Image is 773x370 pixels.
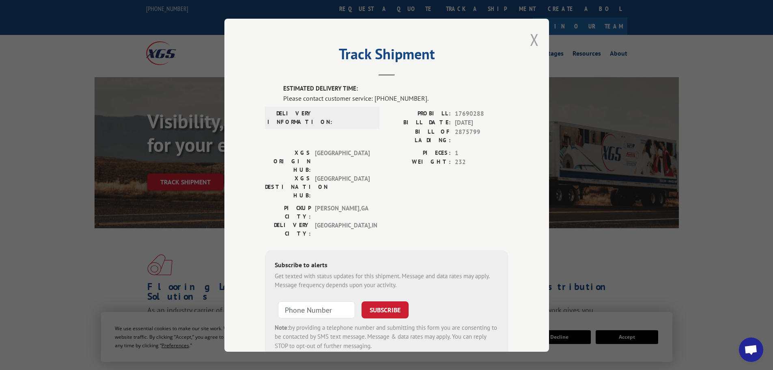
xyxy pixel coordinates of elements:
[455,158,508,167] span: 232
[387,118,451,128] label: BILL DATE:
[265,174,311,199] label: XGS DESTINATION HUB:
[315,148,370,174] span: [GEOGRAPHIC_DATA]
[455,118,508,128] span: [DATE]
[267,109,313,126] label: DELIVERY INFORMATION:
[283,93,508,103] div: Please contact customer service: [PHONE_NUMBER].
[275,323,499,351] div: by providing a telephone number and submitting this form you are consenting to be contacted by SM...
[315,174,370,199] span: [GEOGRAPHIC_DATA]
[455,127,508,144] span: 2875799
[362,301,409,318] button: SUBSCRIBE
[455,148,508,158] span: 1
[387,148,451,158] label: PIECES:
[315,203,370,221] span: [PERSON_NAME] , GA
[265,203,311,221] label: PICKUP CITY:
[387,109,451,118] label: PROBILL:
[265,221,311,238] label: DELIVERY CITY:
[739,338,763,362] div: Open chat
[275,323,289,331] strong: Note:
[278,301,355,318] input: Phone Number
[265,148,311,174] label: XGS ORIGIN HUB:
[275,260,499,271] div: Subscribe to alerts
[265,48,508,64] h2: Track Shipment
[387,158,451,167] label: WEIGHT:
[275,271,499,290] div: Get texted with status updates for this shipment. Message and data rates may apply. Message frequ...
[455,109,508,118] span: 17690288
[283,84,508,93] label: ESTIMATED DELIVERY TIME:
[315,221,370,238] span: [GEOGRAPHIC_DATA] , IN
[530,29,539,50] button: Close modal
[387,127,451,144] label: BILL OF LADING:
